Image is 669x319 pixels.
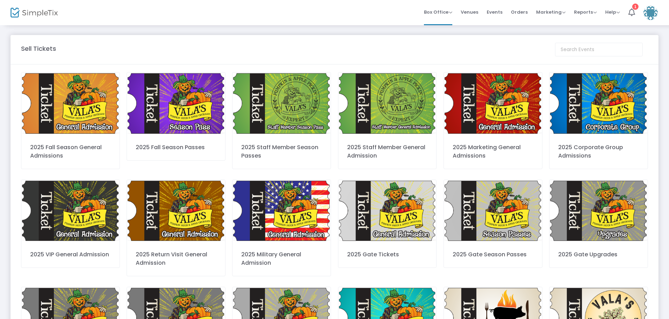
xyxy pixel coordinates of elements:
span: Orders [511,3,528,21]
img: 7VIPGeneralAdmissionTHUMBNAIL.png [21,180,120,242]
img: 3STAFFMEMBERGeneralAdmissionTHUMBNAIL.png [338,72,437,134]
input: Search Events [555,43,643,56]
div: 2025 Staff Member General Admission [347,143,428,160]
img: 6388700270223953666CorporateGroupTHUMBNAIL.png [549,72,648,134]
m-panel-title: Sell Tickets [21,44,56,53]
div: 2025 Gate Upgrades [558,250,639,259]
img: 1GeneralAdmission.png [338,180,437,242]
div: 2025 Gate Tickets [347,250,428,259]
div: 2025 Staff Member Season Passes [241,143,322,160]
div: 2025 Return Visit General Admission [136,250,216,267]
div: 1 [632,4,638,10]
div: 2025 Military General Admission [241,250,322,267]
div: 2025 Marketing General Admissions [453,143,533,160]
img: 6388655334518061945MarketingGeneralAdmissionTHUMBNAIL.png [444,72,542,134]
img: 8ReturnVisitGeneralAdmissionTHUMBNAIL.png [127,180,225,242]
img: MilitaryTicketGeneralAdmissionTHUMBNAIL.png [232,180,331,242]
div: 2025 VIP General Admission [30,250,111,259]
span: Events [487,3,502,21]
div: 2025 Fall Season General Admissions [30,143,111,160]
span: Marketing [536,9,566,15]
span: Venues [461,3,478,21]
img: 2SeasonPasses.png [444,180,542,242]
div: 2025 Fall Season Passes [136,143,216,152]
img: 4Upgrades.png [549,180,648,242]
img: 1GeneralAdmissionTHUMBNAIL.png [21,72,120,134]
img: 2SeasonPassTHUMBNAIL.png [127,72,225,134]
img: 4STAFFMEMBERSeasonPassTHUMBNAIL.png [232,72,331,134]
span: Box Office [424,9,452,15]
div: 2025 Corporate Group Admissions [558,143,639,160]
div: 2025 Gate Season Passes [453,250,533,259]
span: Reports [574,9,597,15]
span: Help [605,9,620,15]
